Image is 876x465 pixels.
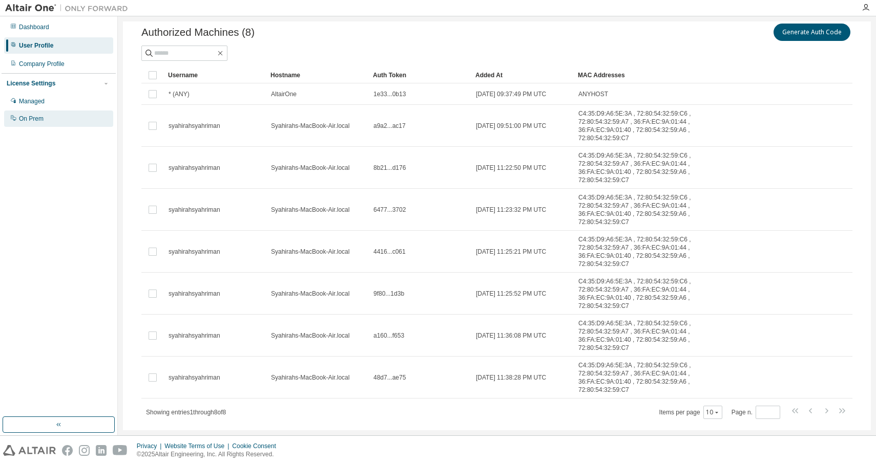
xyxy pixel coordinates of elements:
span: C4:35:D9:A6:5E:3A , 72:80:54:32:59:C6 , 72:80:54:32:59:A7 , 36:FA:EC:9A:01:44 , 36:FA:EC:9A:01:40... [578,151,739,184]
div: Website Terms of Use [164,442,232,450]
div: Auth Token [373,67,467,83]
span: Page n. [732,406,780,419]
img: facebook.svg [62,445,73,456]
div: Added At [475,67,570,83]
span: * (ANY) [169,90,190,98]
span: Syahirahs-MacBook-Air.local [271,290,349,298]
span: C4:35:D9:A6:5E:3A , 72:80:54:32:59:C6 , 72:80:54:32:59:A7 , 36:FA:EC:9A:01:44 , 36:FA:EC:9A:01:40... [578,235,739,268]
span: Items per page [659,406,722,419]
span: C4:35:D9:A6:5E:3A , 72:80:54:32:59:C6 , 72:80:54:32:59:A7 , 36:FA:EC:9A:01:44 , 36:FA:EC:9A:01:40... [578,361,739,394]
span: 9f80...1d3b [373,290,404,298]
span: [DATE] 11:36:08 PM UTC [476,331,546,340]
span: 4416...c061 [373,248,406,256]
span: [DATE] 11:38:28 PM UTC [476,373,546,382]
span: [DATE] 11:25:52 PM UTC [476,290,546,298]
span: C4:35:D9:A6:5E:3A , 72:80:54:32:59:C6 , 72:80:54:32:59:A7 , 36:FA:EC:9A:01:44 , 36:FA:EC:9A:01:40... [578,277,739,310]
div: Dashboard [19,23,49,31]
div: Privacy [137,442,164,450]
span: Showing entries 1 through 8 of 8 [146,409,226,416]
img: Altair One [5,3,133,13]
p: © 2025 Altair Engineering, Inc. All Rights Reserved. [137,450,282,459]
span: [DATE] 11:22:50 PM UTC [476,164,546,172]
span: [DATE] 09:37:49 PM UTC [476,90,546,98]
span: syahirahsyahriman [169,248,220,256]
span: ANYHOST [578,90,608,98]
span: syahirahsyahriman [169,290,220,298]
span: syahirahsyahriman [169,373,220,382]
span: syahirahsyahriman [169,122,220,130]
span: AltairOne [271,90,297,98]
span: a160...f653 [373,331,404,340]
div: On Prem [19,115,44,123]
span: Syahirahs-MacBook-Air.local [271,248,349,256]
img: altair_logo.svg [3,445,56,456]
div: Cookie Consent [232,442,282,450]
span: C4:35:D9:A6:5E:3A , 72:80:54:32:59:C6 , 72:80:54:32:59:A7 , 36:FA:EC:9A:01:44 , 36:FA:EC:9A:01:40... [578,193,739,226]
div: Managed [19,97,45,105]
span: 48d7...ae75 [373,373,406,382]
div: Company Profile [19,60,65,68]
div: User Profile [19,41,53,50]
div: Username [168,67,262,83]
img: linkedin.svg [96,445,107,456]
span: Syahirahs-MacBook-Air.local [271,206,349,214]
span: a9a2...ac17 [373,122,406,130]
span: C4:35:D9:A6:5E:3A , 72:80:54:32:59:C6 , 72:80:54:32:59:A7 , 36:FA:EC:9A:01:44 , 36:FA:EC:9A:01:40... [578,319,739,352]
span: syahirahsyahriman [169,331,220,340]
span: Syahirahs-MacBook-Air.local [271,164,349,172]
span: C4:35:D9:A6:5E:3A , 72:80:54:32:59:C6 , 72:80:54:32:59:A7 , 36:FA:EC:9A:01:44 , 36:FA:EC:9A:01:40... [578,109,739,142]
span: syahirahsyahriman [169,206,220,214]
img: instagram.svg [79,445,90,456]
button: Generate Auth Code [774,24,850,41]
span: [DATE] 11:25:21 PM UTC [476,248,546,256]
button: 10 [706,408,720,416]
span: Authorized Machines (8) [141,27,255,38]
img: youtube.svg [113,445,128,456]
div: License Settings [7,79,55,87]
span: syahirahsyahriman [169,164,220,172]
span: Syahirahs-MacBook-Air.local [271,122,349,130]
span: Syahirahs-MacBook-Air.local [271,331,349,340]
div: MAC Addresses [578,67,740,83]
span: [DATE] 09:51:00 PM UTC [476,122,546,130]
span: 6477...3702 [373,206,406,214]
span: Syahirahs-MacBook-Air.local [271,373,349,382]
span: [DATE] 11:23:32 PM UTC [476,206,546,214]
div: Hostname [270,67,365,83]
span: 8b21...d176 [373,164,406,172]
span: 1e33...0b13 [373,90,406,98]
